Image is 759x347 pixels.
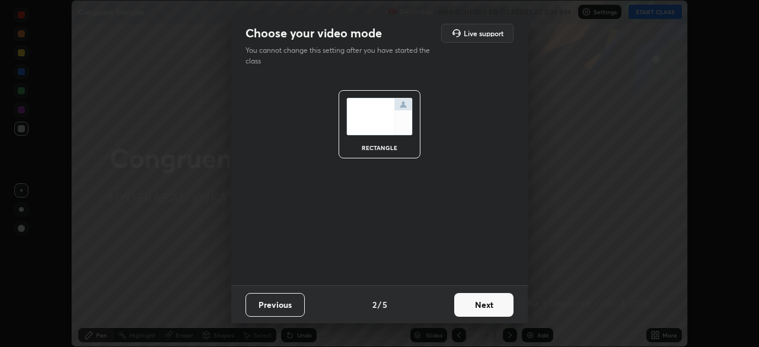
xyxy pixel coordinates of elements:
[464,30,503,37] h5: Live support
[245,26,382,41] h2: Choose your video mode
[356,145,403,151] div: rectangle
[454,293,514,317] button: Next
[346,98,413,135] img: normalScreenIcon.ae25ed63.svg
[245,45,438,66] p: You cannot change this setting after you have started the class
[378,298,381,311] h4: /
[245,293,305,317] button: Previous
[382,298,387,311] h4: 5
[372,298,377,311] h4: 2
